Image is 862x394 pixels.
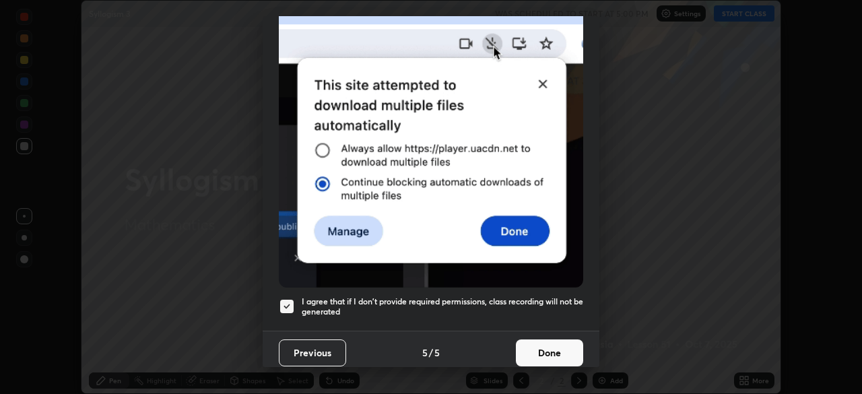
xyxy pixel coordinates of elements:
h5: I agree that if I don't provide required permissions, class recording will not be generated [302,296,583,317]
button: Done [516,339,583,366]
h4: / [429,346,433,360]
h4: 5 [434,346,440,360]
h4: 5 [422,346,428,360]
button: Previous [279,339,346,366]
